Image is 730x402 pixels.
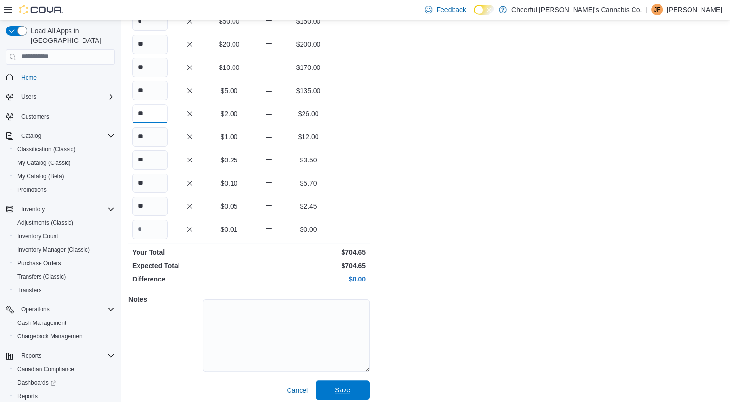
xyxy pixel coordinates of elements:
span: Transfers (Classic) [17,273,66,281]
span: Canadian Compliance [17,365,74,373]
a: Customers [17,111,53,122]
p: $0.25 [211,155,247,165]
span: My Catalog (Beta) [14,171,115,182]
span: Users [21,93,36,101]
p: $704.65 [251,247,366,257]
a: Transfers (Classic) [14,271,69,282]
span: Users [17,91,115,103]
span: Purchase Orders [14,257,115,269]
span: Transfers [14,284,115,296]
span: Promotions [17,186,47,194]
a: Inventory Count [14,230,62,242]
p: [PERSON_NAME] [667,4,722,15]
button: Catalog [2,129,119,143]
span: Catalog [17,130,115,142]
input: Quantity [132,104,168,123]
button: Operations [2,303,119,316]
span: Feedback [436,5,466,14]
button: Inventory [17,203,49,215]
span: Customers [17,110,115,122]
p: $5.70 [290,178,326,188]
button: Reports [2,349,119,362]
button: Inventory Manager (Classic) [10,243,119,256]
span: Adjustments (Classic) [17,219,73,227]
span: Chargeback Management [14,331,115,342]
button: Purchase Orders [10,256,119,270]
button: Operations [17,304,54,315]
span: Inventory Count [17,232,58,240]
button: Users [2,90,119,104]
input: Quantity [132,174,168,193]
span: Home [21,74,37,81]
p: $50.00 [211,16,247,26]
a: My Catalog (Classic) [14,157,75,169]
span: Operations [21,306,50,313]
button: Customers [2,109,119,123]
a: Dashboards [10,376,119,389]
button: My Catalog (Beta) [10,170,119,183]
a: Canadian Compliance [14,363,78,375]
p: $170.00 [290,63,326,72]
input: Quantity [132,150,168,170]
span: Cash Management [14,317,115,329]
span: Home [17,71,115,83]
span: My Catalog (Classic) [14,157,115,169]
span: Inventory Manager (Classic) [17,246,90,254]
input: Dark Mode [474,5,494,15]
p: $2.00 [211,109,247,119]
button: Transfers [10,283,119,297]
span: Operations [17,304,115,315]
a: Adjustments (Classic) [14,217,77,228]
input: Quantity [132,81,168,100]
p: Cheerful [PERSON_NAME]'s Cannabis Co. [511,4,642,15]
span: Reports [17,392,38,400]
span: Dashboards [17,379,56,387]
span: My Catalog (Beta) [17,173,64,180]
button: Catalog [17,130,45,142]
a: Classification (Classic) [14,144,80,155]
button: Chargeback Management [10,330,119,343]
span: Classification (Classic) [14,144,115,155]
span: Reports [17,350,115,362]
p: | [646,4,647,15]
p: $3.50 [290,155,326,165]
a: Home [17,72,41,83]
p: Difference [132,274,247,284]
span: Purchase Orders [17,259,61,267]
button: Classification (Classic) [10,143,119,156]
span: Adjustments (Classic) [14,217,115,228]
a: Transfers [14,284,45,296]
button: My Catalog (Classic) [10,156,119,170]
button: Save [316,380,370,400]
input: Quantity [132,12,168,31]
span: Inventory [17,203,115,215]
p: $5.00 [211,86,247,95]
button: Adjustments (Classic) [10,216,119,229]
span: Catalog [21,132,41,140]
span: Reports [14,390,115,402]
p: $20.00 [211,40,247,49]
p: $26.00 [290,109,326,119]
span: Transfers (Classic) [14,271,115,282]
button: Promotions [10,183,119,197]
p: $0.00 [251,274,366,284]
a: Inventory Manager (Classic) [14,244,94,255]
a: Chargeback Management [14,331,88,342]
button: Canadian Compliance [10,362,119,376]
a: Dashboards [14,377,60,389]
p: $704.65 [251,261,366,270]
button: Users [17,91,40,103]
p: Expected Total [132,261,247,270]
span: Canadian Compliance [14,363,115,375]
p: $1.00 [211,132,247,142]
span: Inventory Count [14,230,115,242]
button: Inventory [2,202,119,216]
input: Quantity [132,35,168,54]
input: Quantity [132,58,168,77]
p: $150.00 [290,16,326,26]
a: Cash Management [14,317,70,329]
button: Transfers (Classic) [10,270,119,283]
a: Reports [14,390,41,402]
p: $0.05 [211,201,247,211]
